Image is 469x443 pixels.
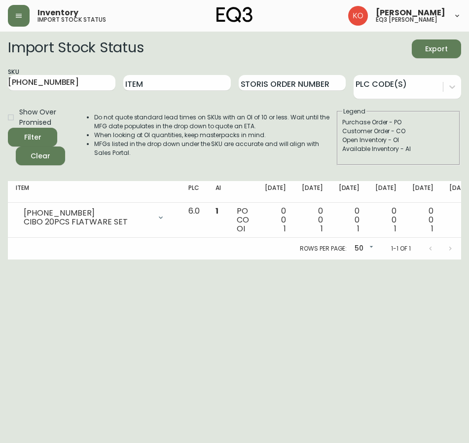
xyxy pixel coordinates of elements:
img: 9beb5e5239b23ed26e0d832b1b8f6f2a [348,6,368,26]
div: 0 0 [412,207,433,233]
div: 0 0 [302,207,323,233]
span: 1 [284,223,286,234]
div: [PHONE_NUMBER]CIBO 20PCS FLATWARE SET [16,207,173,228]
div: Customer Order - CO [342,127,455,136]
td: 6.0 [180,203,208,238]
p: 1-1 of 1 [391,244,411,253]
div: 0 0 [339,207,360,233]
button: Filter [8,128,57,147]
legend: Legend [342,107,366,116]
th: [DATE] [331,181,368,203]
span: OI [237,223,245,234]
p: Rows per page: [300,244,347,253]
th: [DATE] [367,181,404,203]
th: Item [8,181,180,203]
div: CIBO 20PCS FLATWARE SET [24,218,151,226]
h2: Import Stock Status [8,39,144,58]
h5: import stock status [37,17,106,23]
li: Do not quote standard lead times on SKUs with an OI of 10 or less. Wait until the MFG date popula... [94,113,336,131]
span: 1 [321,223,323,234]
span: Export [420,43,453,55]
li: MFGs listed in the drop down under the SKU are accurate and will align with Sales Portal. [94,140,336,157]
img: logo [216,7,253,23]
th: PLC [180,181,208,203]
div: 0 0 [375,207,397,233]
button: Clear [16,147,65,165]
div: 50 [351,241,375,257]
span: 1 [431,223,433,234]
span: 1 [357,223,360,234]
div: [PHONE_NUMBER] [24,209,151,218]
span: Inventory [37,9,78,17]
th: [DATE] [404,181,441,203]
div: PO CO [237,207,249,233]
h5: eq3 [PERSON_NAME] [376,17,437,23]
span: 1 [216,205,218,217]
li: When looking at OI quantities, keep masterpacks in mind. [94,131,336,140]
th: [DATE] [257,181,294,203]
th: [DATE] [294,181,331,203]
div: Available Inventory - AI [342,145,455,153]
span: 1 [394,223,397,234]
th: AI [208,181,229,203]
div: Open Inventory - OI [342,136,455,145]
span: Show Over Promised [19,107,67,128]
div: Purchase Order - PO [342,118,455,127]
button: Export [412,39,461,58]
span: [PERSON_NAME] [376,9,445,17]
span: Clear [24,150,57,162]
div: Filter [24,131,41,144]
div: 0 0 [265,207,286,233]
